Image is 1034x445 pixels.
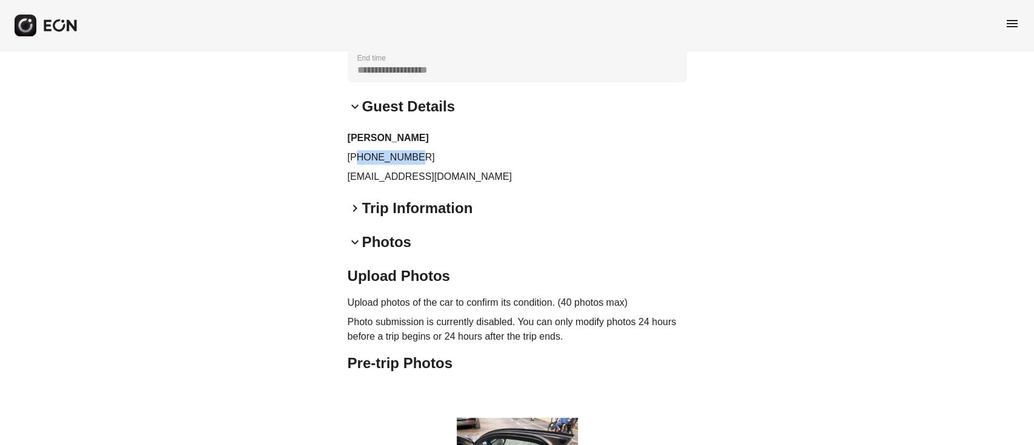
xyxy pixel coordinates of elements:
span: menu [1005,16,1019,31]
h2: Pre-trip Photos [348,354,687,373]
h2: Trip Information [362,199,473,218]
p: Photo submission is currently disabled. You can only modify photos 24 hours before a trip begins ... [348,315,687,344]
span: keyboard_arrow_down [348,99,362,114]
span: keyboard_arrow_right [348,201,362,216]
p: [PHONE_NUMBER] [348,150,687,165]
h3: [PERSON_NAME] [348,131,687,145]
span: keyboard_arrow_down [348,235,362,249]
p: Upload photos of the car to confirm its condition. (40 photos max) [348,295,687,310]
h2: Guest Details [362,97,455,116]
h2: Upload Photos [348,266,687,286]
h2: Photos [362,232,411,252]
p: [EMAIL_ADDRESS][DOMAIN_NAME] [348,170,687,184]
